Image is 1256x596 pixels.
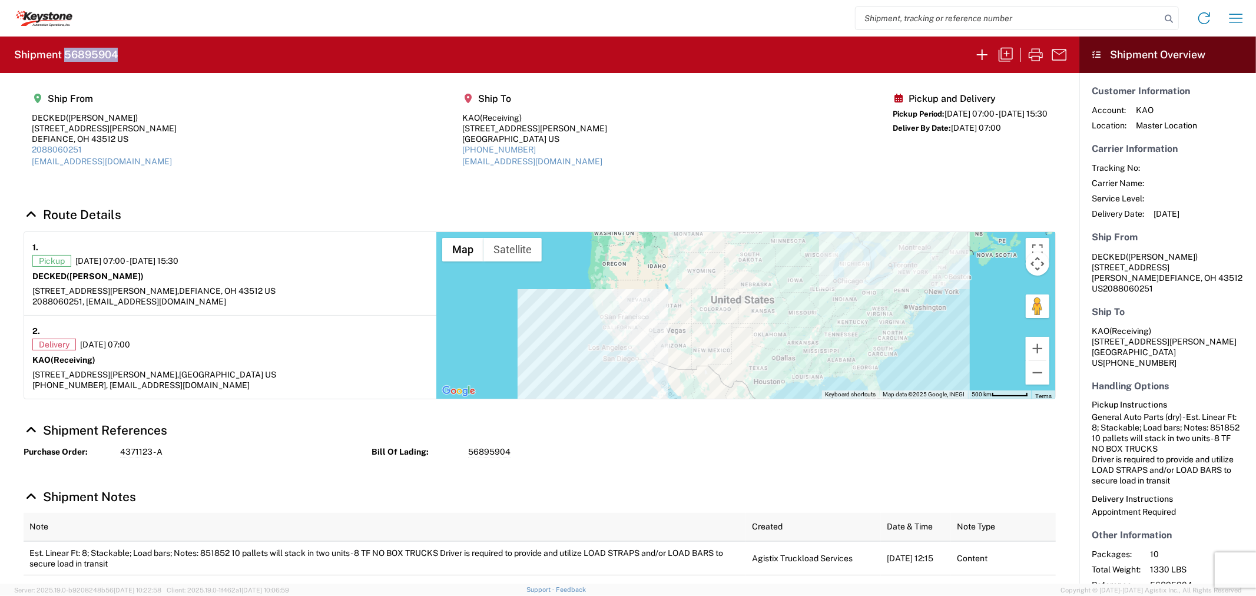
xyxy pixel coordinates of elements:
span: Deliver By Date: [893,124,951,133]
span: Total Weight: [1092,564,1141,575]
a: Hide Details [24,489,136,504]
h5: Ship From [1092,231,1244,243]
span: [DATE] 07:00 [80,339,130,350]
strong: DECKED [32,271,144,281]
span: 56895904 [1150,580,1251,590]
button: Zoom in [1026,337,1049,360]
span: Location: [1092,120,1126,131]
th: Created [746,513,881,541]
span: DECKED [1092,252,1126,261]
span: [DATE] 07:00 [951,123,1001,133]
span: Reference: [1092,580,1141,590]
div: KAO [462,112,607,123]
h5: Pickup and Delivery [893,93,1048,104]
span: Delivery Date: [1092,208,1144,219]
input: Shipment, tracking or reference number [856,7,1161,29]
span: ([PERSON_NAME]) [1126,252,1198,261]
span: ([PERSON_NAME]) [67,271,144,281]
a: [EMAIL_ADDRESS][DOMAIN_NAME] [462,157,602,166]
span: (Receiving) [51,355,95,365]
span: 2088060251 [1103,284,1153,293]
a: Feedback [556,586,586,593]
span: [STREET_ADDRESS][PERSON_NAME], [32,370,179,379]
td: Content [951,541,1056,575]
a: Hide Details [24,207,121,222]
span: Tracking No: [1092,163,1144,173]
span: Master Location [1136,120,1197,131]
span: [STREET_ADDRESS][PERSON_NAME], [32,286,179,296]
a: [PHONE_NUMBER] [462,145,536,154]
span: Map data ©2025 Google, INEGI [883,391,965,398]
h6: Pickup Instructions [1092,400,1244,410]
button: Keyboard shortcuts [825,390,876,399]
th: Note [24,513,746,541]
a: Open this area in Google Maps (opens a new window) [439,383,478,399]
span: Carrier Name: [1092,178,1144,188]
button: Zoom out [1026,361,1049,385]
h5: Customer Information [1092,85,1244,97]
span: DEFIANCE, OH 43512 US [179,286,276,296]
span: Client: 2025.19.0-1f462a1 [167,587,289,594]
div: [STREET_ADDRESS][PERSON_NAME] [462,123,607,134]
button: Show satellite imagery [483,238,542,261]
span: 4371123 - A [120,446,163,458]
td: [DATE] 12:15 [881,541,951,575]
div: [GEOGRAPHIC_DATA] US [462,134,607,144]
strong: 2. [32,324,40,339]
a: Terms [1035,393,1052,399]
span: KAO [STREET_ADDRESS][PERSON_NAME] [1092,326,1237,346]
span: [DATE] 10:06:59 [241,587,289,594]
div: 2088060251, [EMAIL_ADDRESS][DOMAIN_NAME] [32,296,428,307]
span: ([PERSON_NAME]) [66,113,138,122]
div: DEFIANCE, OH 43512 US [32,134,177,144]
span: Delivery [32,339,76,350]
td: Est. Linear Ft: 8; Stackable; Load bars; Notes: 851852 10 pallets will stack in two units - 8 TF ... [24,541,746,575]
button: Drag Pegman onto the map to open Street View [1026,294,1049,318]
span: (Receiving) [1109,326,1151,336]
strong: KAO [32,355,95,365]
h5: Handling Options [1092,380,1244,392]
span: Service Level: [1092,193,1144,204]
span: (Receiving) [480,113,522,122]
button: Show street map [442,238,483,261]
h5: Other Information [1092,529,1244,541]
button: Toggle fullscreen view [1026,238,1049,261]
img: Google [439,383,478,399]
button: Map Scale: 500 km per 58 pixels [968,390,1032,399]
h6: Delivery Instructions [1092,494,1244,504]
span: [DATE] 10:22:58 [114,587,161,594]
span: Pickup [32,255,71,267]
h5: Ship To [1092,306,1244,317]
span: Packages: [1092,549,1141,559]
div: [STREET_ADDRESS][PERSON_NAME] [32,123,177,134]
span: Copyright © [DATE]-[DATE] Agistix Inc., All Rights Reserved [1061,585,1242,595]
address: [GEOGRAPHIC_DATA] US [1092,326,1244,368]
div: [PHONE_NUMBER], [EMAIL_ADDRESS][DOMAIN_NAME] [32,380,428,390]
span: [DATE] 07:00 - [DATE] 15:30 [945,109,1048,118]
span: 500 km [972,391,992,398]
td: Agistix Truckload Services [746,541,881,575]
span: Pickup Period: [893,110,945,118]
div: Appointment Required [1092,506,1244,517]
div: DECKED [32,112,177,123]
span: [DATE] [1154,208,1179,219]
th: Date & Time [881,513,951,541]
span: [PHONE_NUMBER] [1103,358,1177,367]
span: Account: [1092,105,1126,115]
span: 56895904 [468,446,511,458]
a: Hide Details [24,423,167,438]
strong: Bill Of Lading: [372,446,460,458]
a: Support [526,586,556,593]
span: [STREET_ADDRESS][PERSON_NAME] [1092,263,1169,283]
span: [DATE] 07:00 - [DATE] 15:30 [75,256,178,266]
span: [GEOGRAPHIC_DATA] US [179,370,276,379]
a: [EMAIL_ADDRESS][DOMAIN_NAME] [32,157,172,166]
span: 1330 LBS [1150,564,1251,575]
a: 2088060251 [32,145,82,154]
strong: 1. [32,240,38,255]
span: 10 [1150,549,1251,559]
div: General Auto Parts (dry) - Est. Linear Ft: 8; Stackable; Load bars; Notes: 851852 10 pallets will... [1092,412,1244,486]
span: Server: 2025.19.0-b9208248b56 [14,587,161,594]
h2: Shipment 56895904 [14,48,118,62]
strong: Purchase Order: [24,446,112,458]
